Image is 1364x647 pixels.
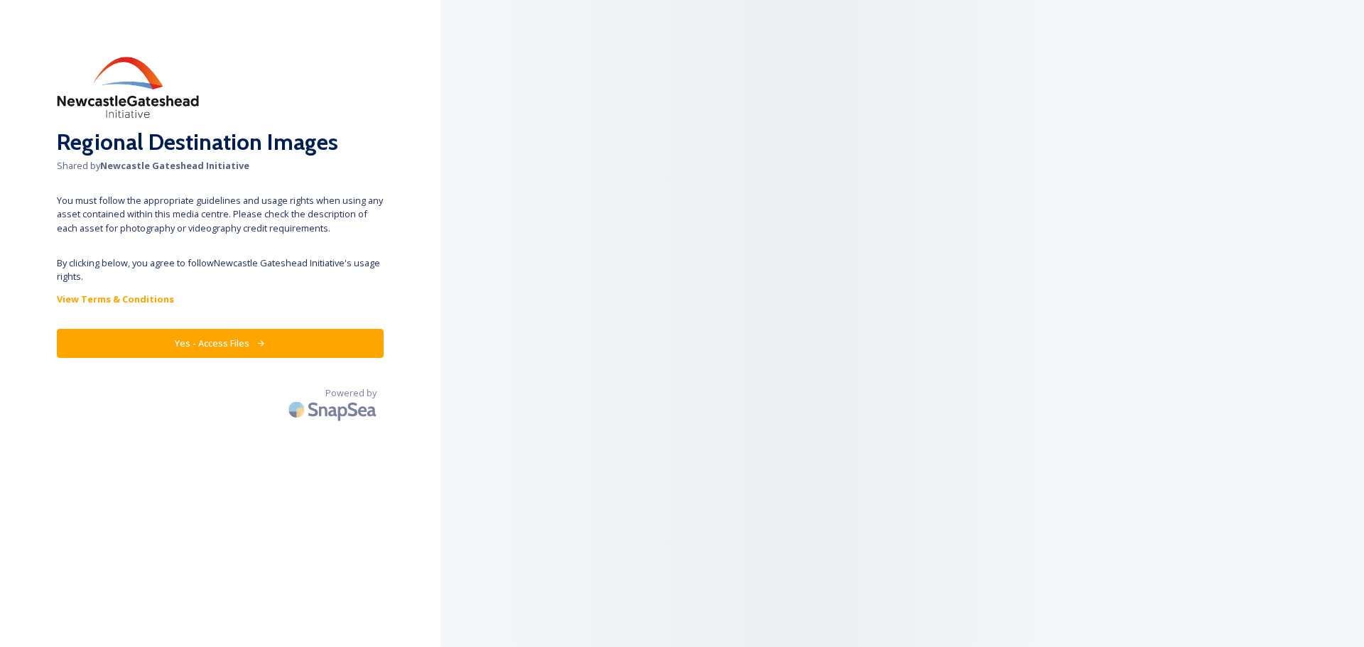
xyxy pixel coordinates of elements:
[325,386,377,400] span: Powered by
[57,194,384,235] span: You must follow the appropriate guidelines and usage rights when using any asset contained within...
[57,57,199,118] img: download%20(2).png
[284,393,384,426] img: SnapSea Logo
[57,329,384,358] button: Yes - Access Files
[57,256,384,283] span: By clicking below, you agree to follow Newcastle Gateshead Initiative 's usage rights.
[57,293,174,305] strong: View Terms & Conditions
[57,125,384,159] h2: Regional Destination Images
[57,159,384,173] span: Shared by
[100,159,249,172] strong: Newcastle Gateshead Initiative
[57,290,384,308] a: View Terms & Conditions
